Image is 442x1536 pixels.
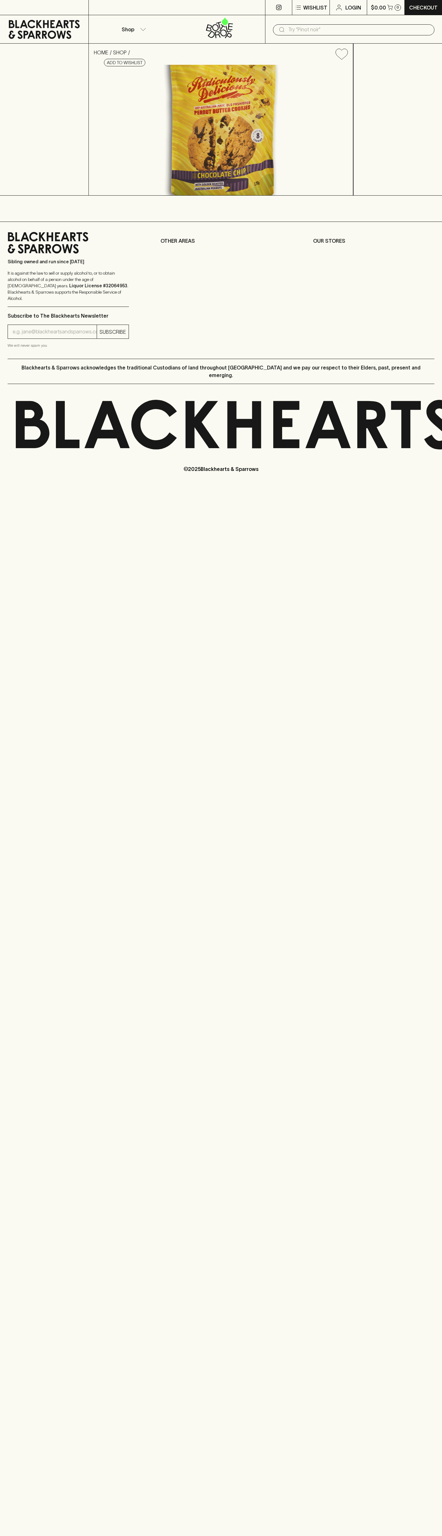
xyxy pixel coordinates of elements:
input: e.g. jane@blackheartsandsparrows.com.au [13,327,97,337]
p: Subscribe to The Blackhearts Newsletter [8,312,129,320]
p: Checkout [409,4,438,11]
a: HOME [94,50,108,55]
button: Add to wishlist [333,46,350,62]
p: $0.00 [371,4,386,11]
p: Login [345,4,361,11]
p: 0 [397,6,399,9]
a: SHOP [113,50,127,55]
img: 70980.png [89,65,353,195]
p: SUBSCRIBE [100,328,126,336]
p: Shop [122,26,134,33]
p: Wishlist [303,4,327,11]
button: Add to wishlist [104,59,145,66]
p: Blackhearts & Sparrows acknowledges the traditional Custodians of land throughout [GEOGRAPHIC_DAT... [12,364,430,379]
strong: Liquor License #32064953 [69,283,127,288]
input: Try "Pinot noir" [288,25,429,35]
p: Sibling owned and run since [DATE] [8,259,129,265]
button: SUBSCRIBE [97,325,129,338]
p: It is against the law to sell or supply alcohol to, or to obtain alcohol on behalf of a person un... [8,270,129,302]
button: Shop [89,15,177,43]
p: OUR STORES [313,237,434,245]
p: ⠀ [89,4,94,11]
p: OTHER AREAS [160,237,282,245]
p: We will never spam you [8,342,129,349]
